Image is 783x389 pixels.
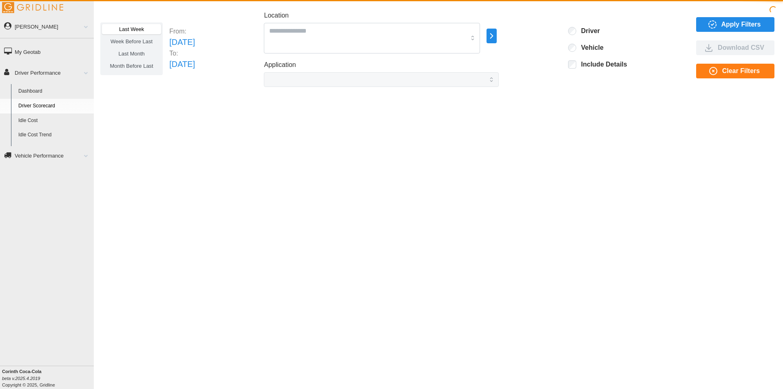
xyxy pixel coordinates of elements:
[169,36,195,49] p: [DATE]
[15,84,94,99] a: Dashboard
[169,27,195,36] p: From:
[169,49,195,58] p: To:
[696,64,774,78] button: Clear Filters
[696,17,774,32] button: Apply Filters
[2,369,42,374] b: Corinth Coca-Cola
[2,376,40,381] i: beta v.2025.4.2019
[119,26,144,32] span: Last Week
[722,64,760,78] span: Clear Filters
[576,44,604,52] label: Vehicle
[264,60,296,70] label: Application
[718,41,764,55] span: Download CSV
[264,11,289,21] label: Location
[118,51,144,57] span: Last Month
[15,142,94,157] a: Idle Duration
[576,27,600,35] label: Driver
[721,18,761,31] span: Apply Filters
[576,60,627,69] label: Include Details
[15,128,94,142] a: Idle Cost Trend
[2,368,94,388] div: Copyright © 2025, Gridline
[110,63,153,69] span: Month Before Last
[169,58,195,71] p: [DATE]
[15,113,94,128] a: Idle Cost
[111,38,153,44] span: Week Before Last
[2,2,63,13] img: Gridline
[15,99,94,113] a: Driver Scorecard
[696,40,774,55] button: Download CSV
